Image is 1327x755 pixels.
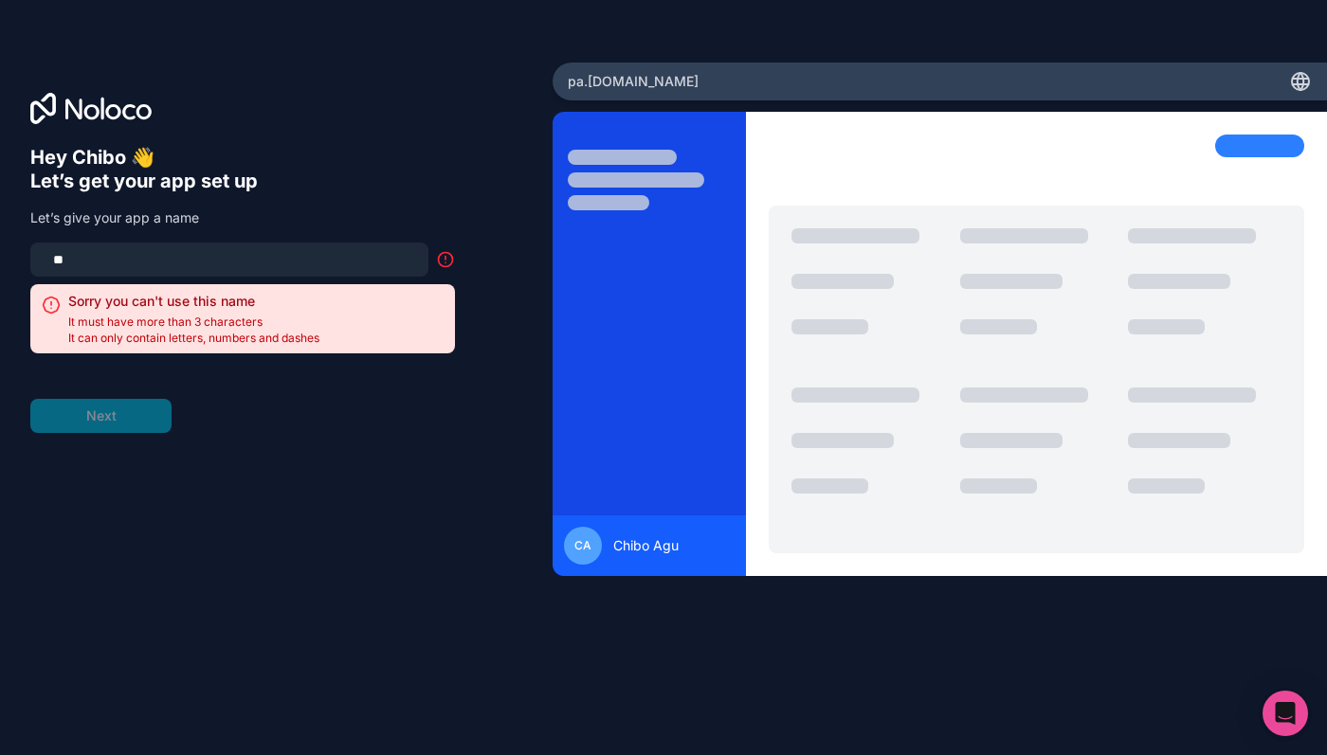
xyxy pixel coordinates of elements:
[568,72,699,91] span: pa .[DOMAIN_NAME]
[30,208,455,227] p: Let’s give your app a name
[30,146,455,170] h6: Hey Chibo 👋
[68,331,319,346] span: It can only contain letters, numbers and dashes
[1263,691,1308,736] div: Open Intercom Messenger
[68,315,319,330] span: It must have more than 3 characters
[613,536,679,555] span: Chibo Agu
[574,538,591,553] span: CA
[68,292,319,311] h2: Sorry you can't use this name
[30,170,455,193] h6: Let’s get your app set up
